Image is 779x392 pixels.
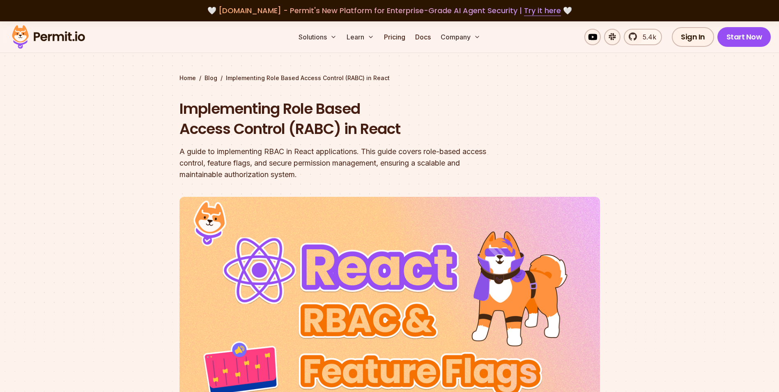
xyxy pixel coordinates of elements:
[412,29,434,45] a: Docs
[624,29,662,45] a: 5.4k
[179,74,600,82] div: / /
[672,27,714,47] a: Sign In
[381,29,409,45] a: Pricing
[205,74,217,82] a: Blog
[8,23,89,51] img: Permit logo
[717,27,771,47] a: Start Now
[295,29,340,45] button: Solutions
[638,32,656,42] span: 5.4k
[20,5,759,16] div: 🤍 🤍
[343,29,377,45] button: Learn
[179,146,495,180] div: A guide to implementing RBAC in React applications. This guide covers role-based access control, ...
[524,5,561,16] a: Try it here
[179,74,196,82] a: Home
[218,5,561,16] span: [DOMAIN_NAME] - Permit's New Platform for Enterprise-Grade AI Agent Security |
[437,29,484,45] button: Company
[179,99,495,139] h1: Implementing Role Based Access Control (RABC) in React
